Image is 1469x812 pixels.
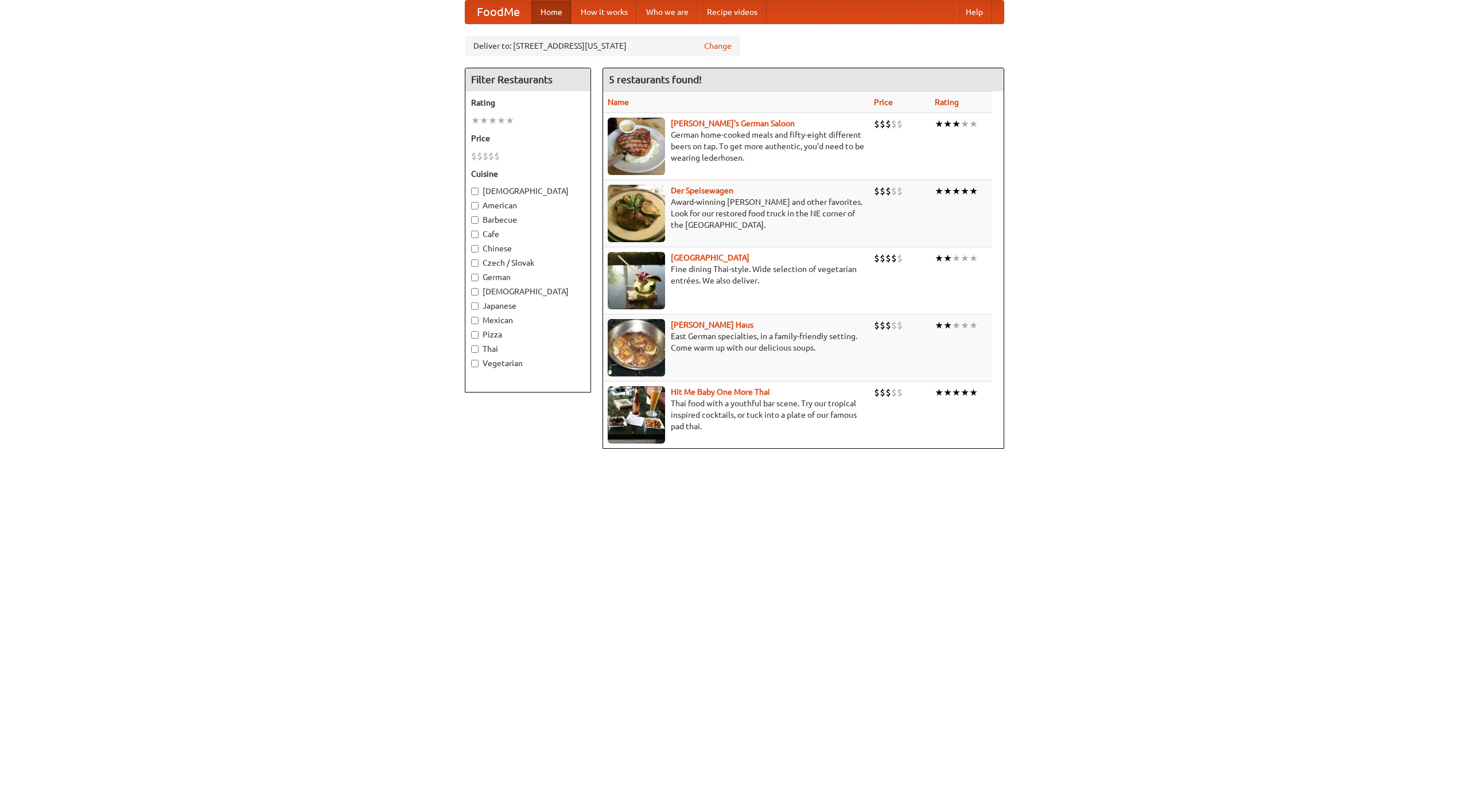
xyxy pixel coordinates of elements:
li: ★ [506,114,514,127]
h4: Filter Restaurants [465,68,590,91]
input: American [471,202,479,209]
li: $ [885,319,891,332]
li: $ [874,386,880,399]
img: esthers.jpg [608,118,665,175]
a: Hit Me Baby One More Thai [671,387,770,397]
label: Barbecue [471,214,585,226]
ng-pluralize: 5 restaurants found! [609,74,702,85]
li: $ [483,150,488,162]
li: ★ [952,118,961,130]
a: Price [874,98,893,107]
li: $ [880,185,885,197]
a: Who we are [637,1,698,24]
li: $ [477,150,483,162]
li: ★ [952,386,961,399]
li: ★ [969,185,978,197]
label: Cafe [471,228,585,240]
li: $ [880,252,885,265]
li: ★ [497,114,506,127]
li: ★ [935,319,943,332]
a: [PERSON_NAME]'s German Saloon [671,119,795,128]
input: Pizza [471,331,479,339]
img: kohlhaus.jpg [608,319,665,376]
li: $ [897,319,903,332]
li: ★ [969,386,978,399]
p: East German specialties, in a family-friendly setting. Come warm up with our delicious soups. [608,331,865,353]
li: ★ [969,319,978,332]
label: [DEMOGRAPHIC_DATA] [471,286,585,297]
label: Japanese [471,300,585,312]
p: Award-winning [PERSON_NAME] and other favorites. Look for our restored food truck in the NE corne... [608,196,865,231]
li: $ [897,185,903,197]
li: ★ [935,118,943,130]
li: ★ [935,252,943,265]
li: ★ [480,114,488,127]
li: ★ [488,114,497,127]
label: Czech / Slovak [471,257,585,269]
li: $ [885,252,891,265]
li: ★ [952,319,961,332]
a: [GEOGRAPHIC_DATA] [671,253,749,262]
input: [DEMOGRAPHIC_DATA] [471,288,479,296]
img: speisewagen.jpg [608,185,665,242]
li: $ [891,118,897,130]
label: [DEMOGRAPHIC_DATA] [471,185,585,197]
li: ★ [943,185,952,197]
li: ★ [935,386,943,399]
li: ★ [961,185,969,197]
div: Deliver to: [STREET_ADDRESS][US_STATE] [465,36,740,56]
li: ★ [969,252,978,265]
a: Der Speisewagen [671,186,733,195]
li: ★ [943,118,952,130]
a: Home [531,1,572,24]
li: $ [874,185,880,197]
li: ★ [961,319,969,332]
li: ★ [935,185,943,197]
a: Name [608,98,629,107]
li: ★ [969,118,978,130]
input: Japanese [471,302,479,310]
li: $ [885,386,891,399]
li: $ [885,118,891,130]
label: Vegetarian [471,358,585,369]
input: Mexican [471,317,479,324]
li: $ [471,150,477,162]
li: ★ [952,252,961,265]
li: $ [880,386,885,399]
img: satay.jpg [608,252,665,309]
li: $ [897,118,903,130]
h5: Rating [471,97,585,108]
img: babythai.jpg [608,386,665,444]
li: $ [874,118,880,130]
a: FoodMe [465,1,531,24]
input: Vegetarian [471,360,479,367]
li: ★ [961,118,969,130]
li: ★ [943,386,952,399]
a: Help [957,1,992,24]
li: $ [885,185,891,197]
li: $ [880,118,885,130]
li: $ [874,319,880,332]
a: Rating [935,98,959,107]
input: [DEMOGRAPHIC_DATA] [471,188,479,195]
input: Cafe [471,231,479,238]
li: $ [891,185,897,197]
li: $ [494,150,500,162]
label: Pizza [471,329,585,340]
li: $ [874,252,880,265]
li: ★ [943,252,952,265]
input: Chinese [471,245,479,252]
li: ★ [952,185,961,197]
li: $ [891,252,897,265]
li: ★ [471,114,480,127]
h5: Price [471,133,585,144]
li: $ [488,150,494,162]
li: ★ [961,386,969,399]
h5: Cuisine [471,168,585,180]
li: $ [880,319,885,332]
b: [PERSON_NAME] Haus [671,320,753,329]
a: Change [704,40,732,52]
